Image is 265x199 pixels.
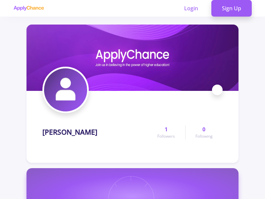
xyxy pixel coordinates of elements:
span: Following [195,133,213,139]
a: 1Followers [147,125,185,139]
span: 1 [165,125,168,133]
span: Followers [157,133,175,139]
a: 0Following [185,125,223,139]
img: Mahdiyeh Rouzpeikaravatar [44,68,87,111]
img: Mahdiyeh Rouzpeikarcover image [26,25,238,91]
img: applychance logo text only [13,6,44,11]
span: 0 [202,125,205,133]
h1: [PERSON_NAME] [42,128,97,136]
